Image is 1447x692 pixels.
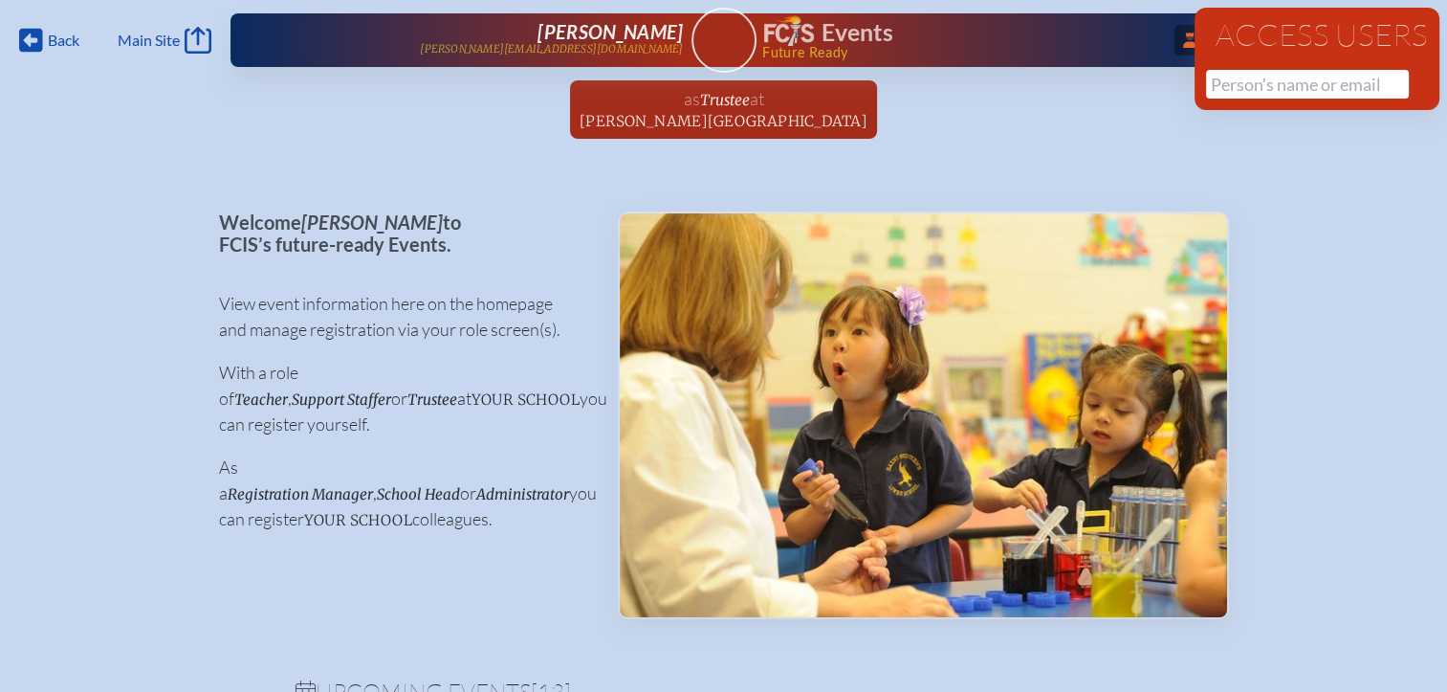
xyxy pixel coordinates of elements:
span: your school [304,511,412,529]
span: Teacher [234,391,288,409]
h1: Access Users [1206,19,1428,50]
span: Back [48,31,79,50]
span: Trustee [700,91,750,109]
p: View event information here on the homepage and manage registration via your role screen(s). [219,291,587,343]
span: Main Site [118,31,180,50]
span: School Head [377,485,460,503]
span: Administrator [476,485,569,503]
div: FCIS Events — Future ready [764,15,1156,59]
span: Trustee [407,391,457,409]
span: as [684,88,700,109]
span: Registration Manager [228,485,373,503]
span: [PERSON_NAME] [537,20,683,43]
a: [PERSON_NAME][PERSON_NAME][EMAIL_ADDRESS][DOMAIN_NAME] [292,21,684,59]
input: Person’s name or email [1206,70,1409,99]
p: With a role of , or at you can register yourself. [219,360,587,437]
span: your school [471,391,580,409]
span: [PERSON_NAME] [301,211,443,234]
img: Events [620,213,1227,617]
p: Welcome to FCIS’s future-ready Events. [219,212,587,255]
span: at [750,88,764,109]
img: User Avatar [683,5,764,86]
p: As a , or you can register colleagues. [219,455,587,532]
span: [PERSON_NAME][GEOGRAPHIC_DATA] [580,112,867,130]
span: Support Staffer [292,391,391,409]
a: User Avatar [691,8,756,73]
a: Main Site [118,27,211,54]
span: Future Ready [762,46,1155,59]
a: asTrusteeat[PERSON_NAME][GEOGRAPHIC_DATA] [572,80,875,139]
p: [PERSON_NAME][EMAIL_ADDRESS][DOMAIN_NAME] [420,43,683,56]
